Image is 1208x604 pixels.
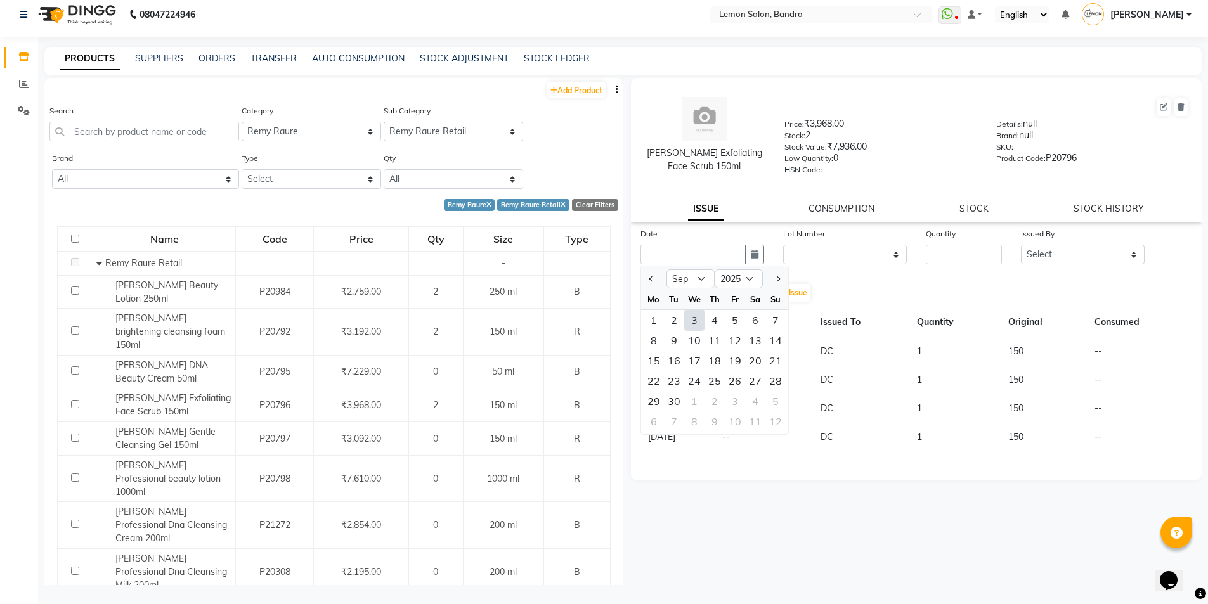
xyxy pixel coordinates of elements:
[684,310,705,330] div: 3
[115,280,218,304] span: [PERSON_NAME] Beauty Lotion 250ml
[574,366,580,377] span: B
[745,371,765,391] div: 27
[745,310,765,330] div: Saturday, September 6, 2025
[765,330,786,350] div: Sunday, September 14, 2025
[688,198,724,221] a: ISSUE
[433,566,438,577] span: 0
[1001,394,1087,423] td: 150
[1001,308,1087,337] th: Original
[115,426,216,451] span: [PERSON_NAME] Gentle Cleansing Gel 150ml
[684,330,705,350] div: Wednesday, September 10, 2025
[725,391,745,411] div: Friday, October 3, 2025
[1087,308,1192,337] th: Consumed
[745,391,765,411] div: 4
[745,391,765,411] div: Saturday, October 4, 2025
[502,257,505,269] span: -
[809,203,874,214] a: CONSUMPTION
[1001,423,1087,451] td: 150
[705,289,725,309] div: Th
[60,48,120,70] a: PRODUCTS
[640,266,673,277] label: Issued To
[784,141,827,153] label: Stock Value:
[664,371,684,391] div: 23
[574,433,580,444] span: R
[705,391,725,411] div: 2
[490,326,517,337] span: 150 ml
[664,350,684,371] div: Tuesday, September 16, 2025
[745,371,765,391] div: Saturday, September 27, 2025
[705,391,725,411] div: Thursday, October 2, 2025
[765,371,786,391] div: 28
[259,286,290,297] span: P20984
[786,284,810,302] button: Issue
[745,411,765,432] div: 11
[490,519,517,530] span: 200 ml
[644,289,664,309] div: Mo
[315,228,407,250] div: Price
[384,153,396,164] label: Qty
[574,326,580,337] span: R
[909,337,1000,366] td: 1
[433,286,438,297] span: 2
[135,53,183,64] a: SUPPLIERS
[705,350,725,371] div: 18
[784,140,977,158] div: ₹7,936.00
[784,164,822,176] label: HSN Code:
[572,199,618,211] div: Clear Filters
[341,433,381,444] span: ₹3,092.00
[1001,366,1087,394] td: 150
[996,119,1023,130] label: Details:
[772,269,783,289] button: Next month
[784,117,977,135] div: ₹3,968.00
[684,350,705,371] div: Wednesday, September 17, 2025
[959,203,989,214] a: STOCK
[1021,228,1055,240] label: Issued By
[682,97,727,141] img: avatar
[433,366,438,377] span: 0
[745,310,765,330] div: 6
[644,371,664,391] div: Monday, September 22, 2025
[640,228,658,240] label: Date
[725,330,745,350] div: 12
[684,391,705,411] div: Wednesday, October 1, 2025
[664,330,684,350] div: Tuesday, September 9, 2025
[433,473,438,484] span: 0
[644,310,664,330] div: Monday, September 1, 2025
[909,308,1000,337] th: Quantity
[765,310,786,330] div: 7
[545,228,609,250] div: Type
[705,411,725,432] div: Thursday, October 9, 2025
[784,129,977,146] div: 2
[259,399,290,411] span: P20796
[745,330,765,350] div: Saturday, September 13, 2025
[115,459,221,498] span: [PERSON_NAME] Professional beauty lotion 1000ml
[765,289,786,309] div: Su
[490,399,517,411] span: 150 ml
[784,153,833,164] label: Low Quantity:
[664,391,684,411] div: 30
[433,433,438,444] span: 0
[644,391,664,411] div: 29
[926,228,956,240] label: Quantity
[115,359,208,384] span: [PERSON_NAME] DNA Beauty Cream 50ml
[644,350,664,371] div: Monday, September 15, 2025
[664,391,684,411] div: Tuesday, September 30, 2025
[725,371,745,391] div: Friday, September 26, 2025
[341,566,381,577] span: ₹2,195.00
[684,310,705,330] div: Wednesday, September 3, 2025
[705,411,725,432] div: 9
[705,350,725,371] div: Thursday, September 18, 2025
[705,310,725,330] div: 4
[813,337,909,366] td: DC
[745,289,765,309] div: Sa
[765,310,786,330] div: Sunday, September 7, 2025
[725,310,745,330] div: Friday, September 5, 2025
[996,153,1046,164] label: Product Code:
[433,399,438,411] span: 2
[705,371,725,391] div: Thursday, September 25, 2025
[765,391,786,411] div: 5
[250,53,297,64] a: TRANSFER
[1082,3,1104,25] img: Mohammed Faisal
[312,53,405,64] a: AUTO CONSUMPTION
[745,330,765,350] div: 13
